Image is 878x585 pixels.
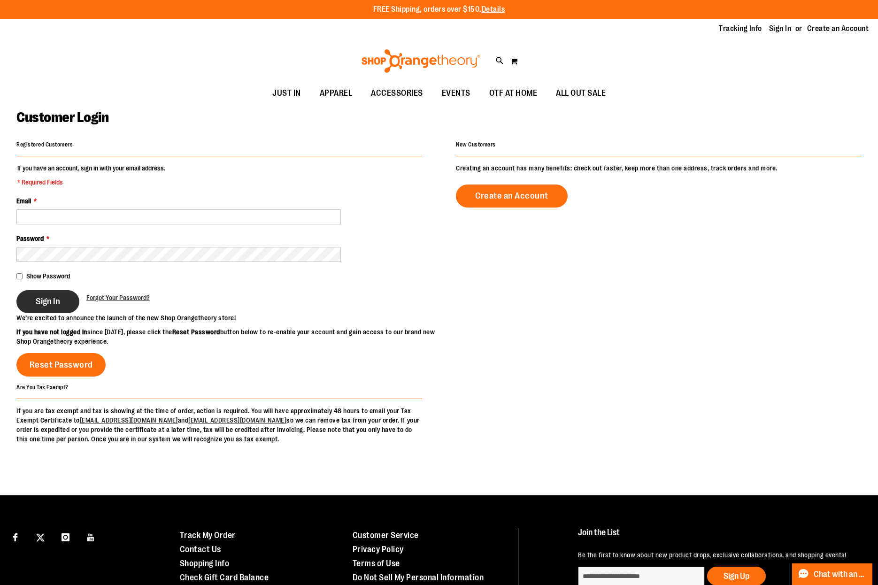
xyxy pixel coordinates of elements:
span: Sign In [36,296,60,307]
img: Shop Orangetheory [360,49,482,73]
button: Sign In [16,290,79,313]
a: Forgot Your Password? [86,293,150,302]
button: Chat with an Expert [792,563,873,585]
a: Do Not Sell My Personal Information [353,573,484,582]
h4: Join the List [578,528,856,546]
span: * Required Fields [17,177,165,187]
a: Terms of Use [353,559,400,568]
a: Shopping Info [180,559,230,568]
span: Customer Login [16,109,108,125]
span: Create an Account [475,191,548,201]
p: If you are tax exempt and tax is showing at the time of order, action is required. You will have ... [16,406,422,444]
a: Sign In [769,23,792,34]
img: Twitter [36,533,45,542]
span: Show Password [26,272,70,280]
span: ACCESSORIES [371,83,423,104]
a: Check Gift Card Balance [180,573,269,582]
legend: If you have an account, sign in with your email address. [16,163,166,187]
strong: New Customers [456,141,496,148]
a: Visit our Youtube page [83,528,99,545]
span: JUST IN [272,83,301,104]
a: Create an Account [807,23,869,34]
a: [EMAIL_ADDRESS][DOMAIN_NAME] [80,416,178,424]
span: Sign Up [724,571,749,581]
p: FREE Shipping, orders over $150. [373,4,505,15]
a: Track My Order [180,531,236,540]
strong: Reset Password [172,328,220,336]
span: Email [16,197,31,205]
span: Reset Password [30,360,93,370]
a: Privacy Policy [353,545,404,554]
strong: Registered Customers [16,141,73,148]
a: Create an Account [456,185,568,208]
span: Forgot Your Password? [86,294,150,301]
a: Reset Password [16,353,106,377]
span: EVENTS [442,83,470,104]
strong: Are You Tax Exempt? [16,384,69,390]
a: Contact Us [180,545,221,554]
span: Password [16,235,44,242]
span: APPAREL [320,83,353,104]
a: [EMAIL_ADDRESS][DOMAIN_NAME] [188,416,286,424]
p: since [DATE], please click the button below to re-enable your account and gain access to our bran... [16,327,439,346]
a: Visit our Facebook page [7,528,23,545]
span: OTF AT HOME [489,83,538,104]
span: ALL OUT SALE [556,83,606,104]
a: Visit our Instagram page [57,528,74,545]
p: We’re excited to announce the launch of the new Shop Orangetheory store! [16,313,439,323]
span: Chat with an Expert [814,570,867,579]
a: Visit our X page [32,528,49,545]
a: Customer Service [353,531,419,540]
a: Details [482,5,505,14]
a: Tracking Info [719,23,762,34]
p: Be the first to know about new product drops, exclusive collaborations, and shopping events! [578,550,856,560]
strong: If you have not logged in [16,328,87,336]
p: Creating an account has many benefits: check out faster, keep more than one address, track orders... [456,163,862,173]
